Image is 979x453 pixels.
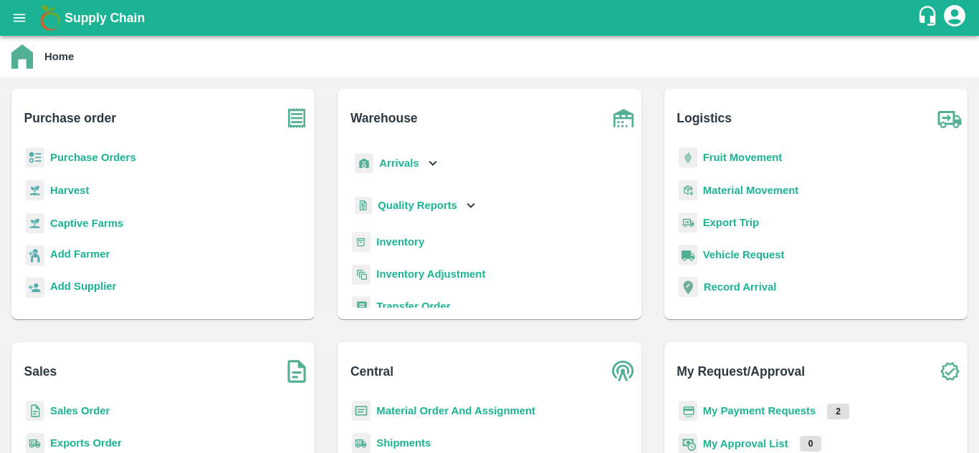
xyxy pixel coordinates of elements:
[606,354,641,389] img: central
[606,100,641,136] img: warehouse
[355,197,372,215] img: qualityReport
[24,108,116,128] b: Purchase order
[679,401,697,422] img: payment
[26,245,44,266] img: farmer
[50,281,116,292] b: Add Supplier
[677,361,805,381] b: My Request/Approval
[26,278,44,298] img: supplier
[679,213,697,233] img: delivery
[50,248,110,260] b: Add Farmer
[376,405,535,417] a: Material Order And Assignment
[917,5,942,31] div: customer-support
[279,100,315,136] img: purchase
[36,4,65,32] img: logo
[827,404,849,419] p: 2
[50,152,136,163] a: Purchase Orders
[703,405,816,417] a: My Payment Requests
[26,147,44,168] img: reciept
[703,217,759,228] a: Export Trip
[376,268,485,280] a: Inventory Adjustment
[378,200,457,211] b: Quality Reports
[350,108,418,128] b: Warehouse
[24,361,57,381] b: Sales
[3,1,36,34] button: open drawer
[703,185,799,196] a: Material Movement
[703,438,788,449] a: My Approval List
[50,405,110,417] a: Sales Order
[376,236,424,248] a: Inventory
[352,401,371,422] img: centralMaterial
[44,51,74,62] b: Home
[50,185,89,196] a: Harvest
[376,437,431,449] a: Shipments
[352,232,371,253] img: whInventory
[679,180,697,201] img: material
[679,147,697,168] img: fruit
[65,11,145,25] b: Supply Chain
[50,278,116,298] a: Add Supplier
[932,100,968,136] img: truck
[11,44,33,69] img: home
[800,436,822,452] p: 0
[26,401,44,422] img: sales
[703,249,785,260] a: Vehicle Request
[50,437,122,449] a: Exports Order
[932,354,968,389] img: check
[679,245,697,266] img: vehicle
[704,281,777,293] a: Record Arrival
[679,277,698,297] img: recordArrival
[352,191,479,220] div: Quality Reports
[376,301,450,312] a: Transfer Order
[26,180,44,201] img: harvest
[352,147,441,180] div: Arrivals
[355,153,373,174] img: whArrival
[26,213,44,234] img: harvest
[352,264,371,285] img: inventory
[65,8,917,28] a: Supply Chain
[352,296,371,317] img: whTransfer
[50,246,110,266] a: Add Farmer
[379,157,419,169] b: Arrivals
[50,218,123,229] a: Captive Farms
[677,108,732,128] b: Logistics
[703,152,783,163] a: Fruit Movement
[350,361,393,381] b: Central
[942,3,968,33] div: account of current user
[279,354,315,389] img: soSales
